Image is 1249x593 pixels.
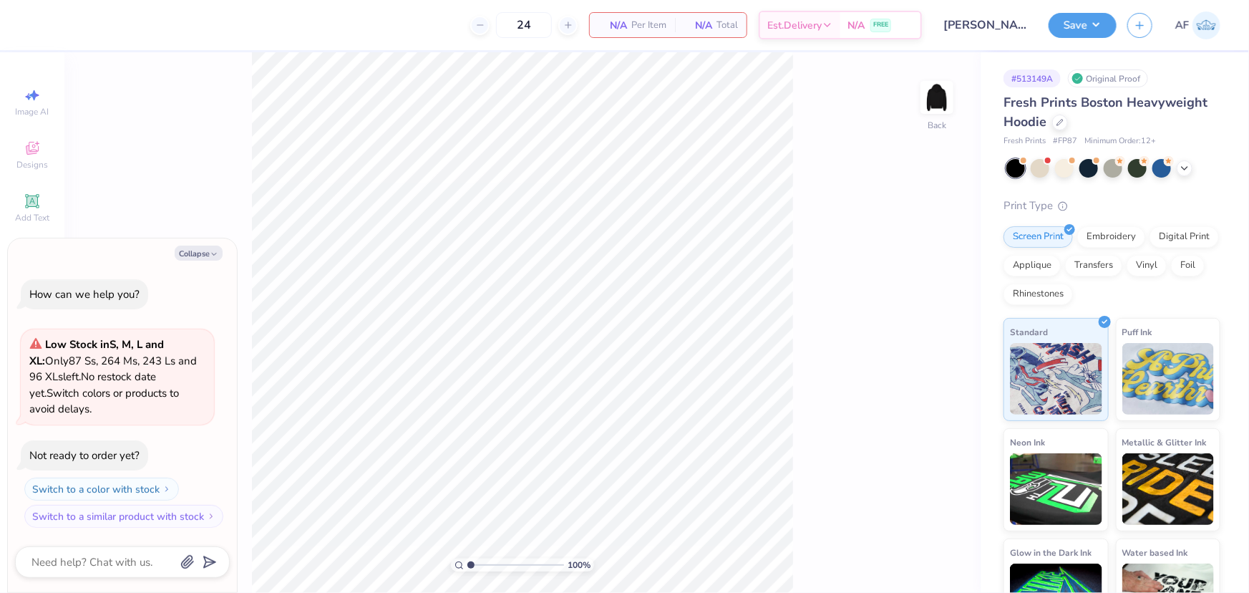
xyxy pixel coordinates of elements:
span: FREE [873,20,888,30]
span: N/A [684,18,712,33]
div: Print Type [1003,198,1220,214]
span: Puff Ink [1122,324,1152,339]
button: Switch to a similar product with stock [24,505,223,528]
span: Est. Delivery [767,18,822,33]
div: How can we help you? [29,287,140,302]
img: Ana Francesca Bustamante [1192,11,1220,39]
button: Save [1049,13,1117,38]
input: Untitled Design [933,11,1038,39]
div: Embroidery [1077,226,1145,248]
div: Applique [1003,255,1061,276]
span: Minimum Order: 12 + [1084,135,1156,148]
span: Only 87 Ss, 264 Ms, 243 Ls and 96 XLs left. Switch colors or products to avoid delays. [29,337,197,416]
div: Rhinestones [1003,284,1073,305]
span: Water based Ink [1122,545,1188,560]
a: AF [1175,11,1220,39]
div: Digital Print [1150,226,1219,248]
span: Fresh Prints [1003,135,1046,148]
div: Original Proof [1068,69,1148,87]
span: Per Item [631,18,666,33]
input: – – [496,12,552,38]
span: Metallic & Glitter Ink [1122,435,1207,450]
span: Image AI [16,106,49,117]
span: Total [716,18,738,33]
div: Back [928,119,946,132]
span: Add Text [15,212,49,223]
span: Designs [16,159,48,170]
span: AF [1175,17,1189,34]
span: N/A [847,18,865,33]
img: Switch to a similar product with stock [207,512,215,521]
div: Foil [1171,255,1205,276]
span: # FP87 [1053,135,1077,148]
span: Standard [1010,324,1048,339]
div: Transfers [1065,255,1122,276]
span: Glow in the Dark Ink [1010,545,1092,560]
strong: Low Stock in S, M, L and XL : [29,337,164,368]
span: Neon Ink [1010,435,1045,450]
div: Vinyl [1127,255,1167,276]
div: # 513149A [1003,69,1061,87]
button: Collapse [175,246,223,261]
span: 100 % [568,559,591,572]
img: Neon Ink [1010,453,1102,525]
img: Back [923,83,951,112]
span: No restock date yet. [29,370,156,400]
img: Standard [1010,343,1102,415]
img: Metallic & Glitter Ink [1122,453,1215,525]
button: Switch to a color with stock [24,478,179,501]
div: Screen Print [1003,226,1073,248]
div: Not ready to order yet? [29,448,140,463]
img: Switch to a color with stock [162,485,171,493]
span: Fresh Prints Boston Heavyweight Hoodie [1003,94,1207,130]
img: Puff Ink [1122,343,1215,415]
span: N/A [598,18,627,33]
